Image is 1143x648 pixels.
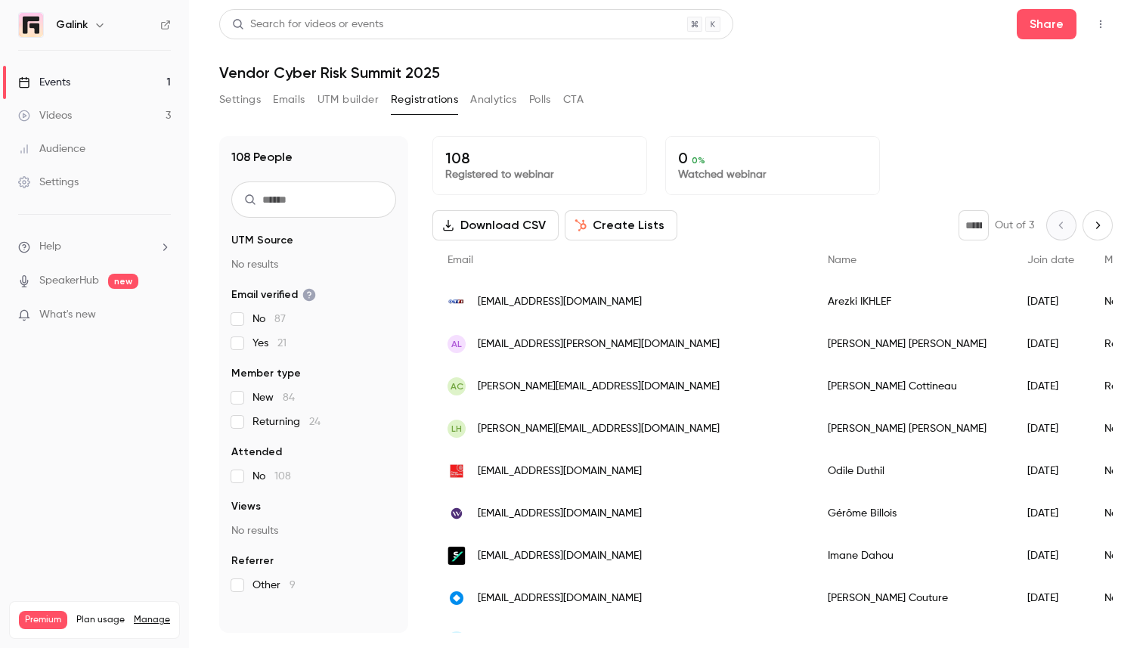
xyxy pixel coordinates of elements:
[309,417,321,427] span: 24
[252,578,296,593] span: Other
[470,88,517,112] button: Analytics
[445,149,634,167] p: 108
[134,614,170,626] a: Manage
[478,548,642,564] span: [EMAIL_ADDRESS][DOMAIN_NAME]
[274,471,291,482] span: 108
[565,210,677,240] button: Create Lists
[274,314,286,324] span: 87
[692,155,705,166] span: 0 %
[813,535,1012,577] div: Imane Dahou
[18,108,72,123] div: Videos
[1012,450,1089,492] div: [DATE]
[231,287,316,302] span: Email verified
[252,414,321,429] span: Returning
[76,614,125,626] span: Plan usage
[995,218,1034,233] p: Out of 3
[18,239,171,255] li: help-dropdown-opener
[56,17,88,33] h6: Galink
[478,464,642,479] span: [EMAIL_ADDRESS][DOMAIN_NAME]
[448,504,466,522] img: wavestone.com
[478,421,720,437] span: [PERSON_NAME][EMAIL_ADDRESS][DOMAIN_NAME]
[478,379,720,395] span: [PERSON_NAME][EMAIL_ADDRESS][DOMAIN_NAME]
[18,75,70,90] div: Events
[478,336,720,352] span: [EMAIL_ADDRESS][PERSON_NAME][DOMAIN_NAME]
[391,88,458,112] button: Registrations
[448,547,466,565] img: sia-partners.com
[231,553,274,569] span: Referrer
[219,64,1113,82] h1: Vendor Cyber Risk Summit 2025
[290,580,296,591] span: 9
[273,88,305,112] button: Emails
[813,492,1012,535] div: Gérôme Billois
[813,408,1012,450] div: [PERSON_NAME] [PERSON_NAME]
[813,450,1012,492] div: Odile Duthil
[1012,492,1089,535] div: [DATE]
[219,88,261,112] button: Settings
[277,338,287,349] span: 21
[39,307,96,323] span: What's new
[448,462,466,480] img: caissedesdepots.fr
[252,390,295,405] span: New
[18,141,85,157] div: Audience
[478,294,642,310] span: [EMAIL_ADDRESS][DOMAIN_NAME]
[1012,365,1089,408] div: [DATE]
[252,312,286,327] span: No
[231,445,282,460] span: Attended
[252,469,291,484] span: No
[19,13,43,37] img: Galink
[448,589,466,607] img: fdjunited.com
[1012,323,1089,365] div: [DATE]
[448,255,473,265] span: Email
[451,380,463,393] span: AC
[283,392,295,403] span: 84
[448,293,466,311] img: tf1.fr
[1012,281,1089,323] div: [DATE]
[563,88,584,112] button: CTA
[813,281,1012,323] div: Arezki IKHLEF
[317,88,379,112] button: UTM builder
[478,506,642,522] span: [EMAIL_ADDRESS][DOMAIN_NAME]
[1012,408,1089,450] div: [DATE]
[231,148,293,166] h1: 108 People
[432,210,559,240] button: Download CSV
[451,422,462,436] span: LH
[451,337,462,351] span: AL
[678,167,867,182] p: Watched webinar
[231,233,396,593] section: facet-groups
[813,577,1012,619] div: [PERSON_NAME] Couture
[813,323,1012,365] div: [PERSON_NAME] [PERSON_NAME]
[1012,577,1089,619] div: [DATE]
[18,175,79,190] div: Settings
[231,233,293,248] span: UTM Source
[231,499,261,514] span: Views
[108,274,138,289] span: new
[19,611,67,629] span: Premium
[231,257,396,272] p: No results
[678,149,867,167] p: 0
[231,366,301,381] span: Member type
[39,239,61,255] span: Help
[1027,255,1074,265] span: Join date
[478,591,642,606] span: [EMAIL_ADDRESS][DOMAIN_NAME]
[1083,210,1113,240] button: Next page
[813,365,1012,408] div: [PERSON_NAME] Cottineau
[1017,9,1076,39] button: Share
[232,17,383,33] div: Search for videos or events
[445,167,634,182] p: Registered to webinar
[39,273,99,289] a: SpeakerHub
[1012,535,1089,577] div: [DATE]
[252,336,287,351] span: Yes
[529,88,551,112] button: Polls
[231,523,396,538] p: No results
[828,255,856,265] span: Name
